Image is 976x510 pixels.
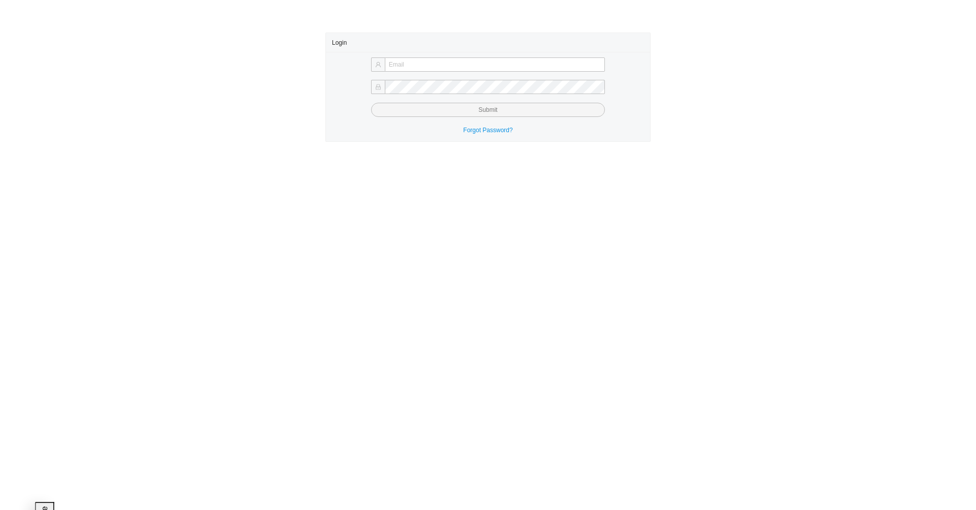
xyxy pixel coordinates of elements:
[371,103,605,117] button: Submit
[375,62,381,68] span: user
[385,57,605,72] input: Email
[332,33,644,52] div: Login
[375,84,381,90] span: lock
[463,127,512,134] a: Forgot Password?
